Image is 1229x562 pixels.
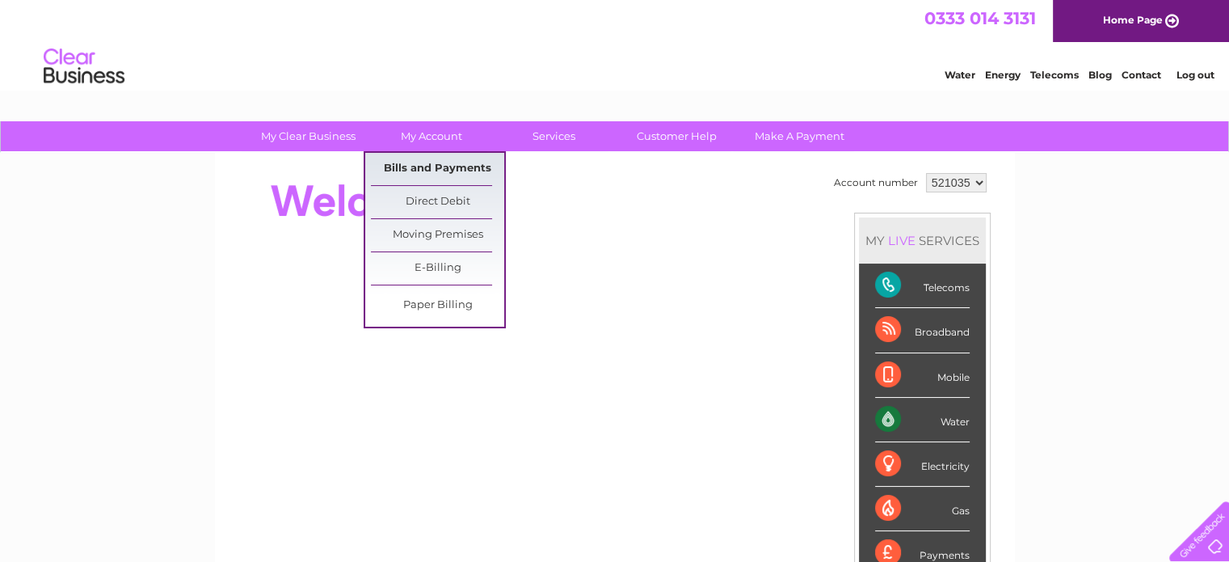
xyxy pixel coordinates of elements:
a: E-Billing [371,252,504,285]
a: Make A Payment [733,121,866,151]
a: 0333 014 3131 [924,8,1036,28]
div: MY SERVICES [859,218,986,264]
a: Services [487,121,621,151]
a: Paper Billing [371,289,504,322]
a: Contact [1122,69,1161,81]
a: Direct Debit [371,186,504,218]
a: Moving Premises [371,219,504,251]
a: My Clear Business [242,121,375,151]
div: Gas [875,487,970,531]
a: Energy [985,69,1021,81]
div: Water [875,398,970,442]
img: logo.png [43,42,125,91]
div: Clear Business is a trading name of Verastar Limited (registered in [GEOGRAPHIC_DATA] No. 3667643... [234,9,997,78]
a: Log out [1176,69,1214,81]
div: Electricity [875,442,970,487]
div: Broadband [875,308,970,353]
a: Customer Help [610,121,743,151]
a: Telecoms [1030,69,1079,81]
div: LIVE [885,233,919,248]
a: My Account [364,121,498,151]
a: Blog [1088,69,1112,81]
div: Mobile [875,353,970,398]
div: Telecoms [875,264,970,308]
td: Account number [830,169,922,196]
a: Bills and Payments [371,153,504,185]
a: Water [945,69,975,81]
